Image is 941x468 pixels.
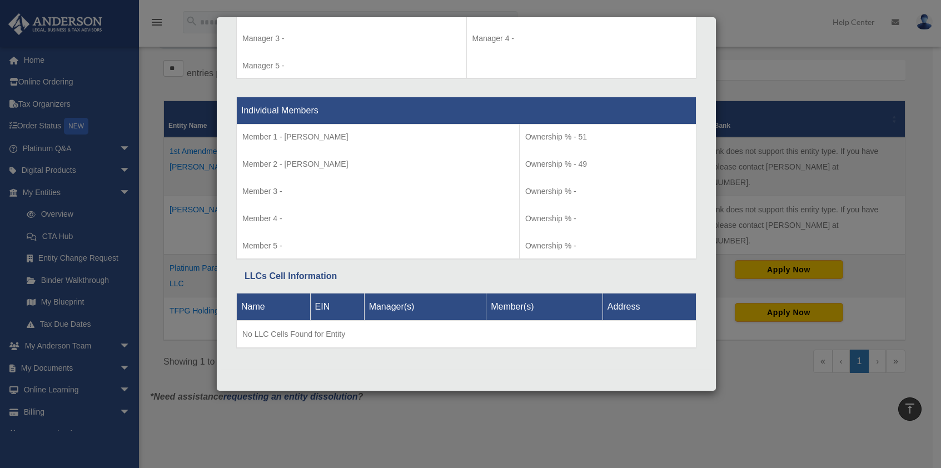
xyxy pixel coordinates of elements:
[245,268,688,284] div: LLCs Cell Information
[242,130,514,144] p: Member 1 - [PERSON_NAME]
[486,293,603,320] th: Member(s)
[525,157,690,171] p: Ownership % - 49
[364,293,486,320] th: Manager(s)
[237,293,311,320] th: Name
[310,293,364,320] th: EIN
[525,239,690,253] p: Ownership % -
[242,157,514,171] p: Member 2 - [PERSON_NAME]
[242,32,461,46] p: Manager 3 -
[603,293,696,320] th: Address
[242,239,514,253] p: Member 5 -
[237,97,696,125] th: Individual Members
[242,212,514,226] p: Member 4 -
[525,130,690,144] p: Ownership % - 51
[472,32,691,46] p: Manager 4 -
[237,320,696,348] td: No LLC Cells Found for Entity
[242,59,461,73] p: Manager 5 -
[525,212,690,226] p: Ownership % -
[242,185,514,198] p: Member 3 -
[525,185,690,198] p: Ownership % -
